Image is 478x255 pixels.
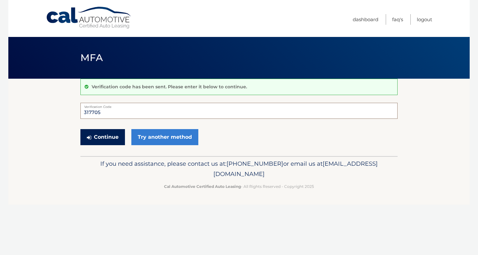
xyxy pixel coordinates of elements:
[213,160,378,178] span: [EMAIL_ADDRESS][DOMAIN_NAME]
[80,52,103,64] span: MFA
[80,103,398,108] label: Verification Code
[417,14,432,25] a: Logout
[227,160,283,167] span: [PHONE_NUMBER]
[80,103,398,119] input: Verification Code
[85,159,393,179] p: If you need assistance, please contact us at: or email us at
[392,14,403,25] a: FAQ's
[85,183,393,190] p: - All Rights Reserved - Copyright 2025
[353,14,378,25] a: Dashboard
[92,84,247,90] p: Verification code has been sent. Please enter it below to continue.
[80,129,125,145] button: Continue
[164,184,241,189] strong: Cal Automotive Certified Auto Leasing
[131,129,198,145] a: Try another method
[46,6,132,29] a: Cal Automotive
